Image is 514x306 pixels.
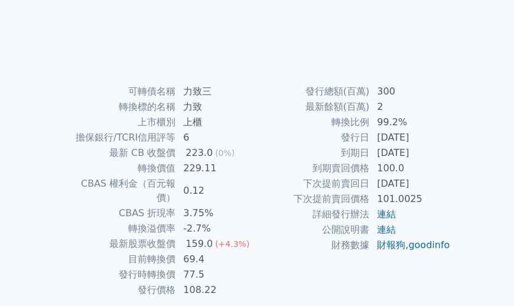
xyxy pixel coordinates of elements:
[257,222,370,237] td: 公開說明書
[455,249,514,306] div: 聊天小工具
[176,282,257,298] td: 108.22
[257,115,370,130] td: 轉換比例
[63,161,176,176] td: 轉換價值
[183,237,215,251] div: 159.0
[370,99,451,115] td: 2
[377,239,405,250] a: 財報狗
[63,176,176,206] td: CBAS 權利金（百元報價）
[370,84,451,99] td: 300
[63,84,176,99] td: 可轉債名稱
[257,207,370,222] td: 詳細發行辦法
[408,239,450,250] a: goodinfo
[63,115,176,130] td: 上市櫃別
[257,161,370,176] td: 到期賣回價格
[215,239,249,249] span: (+4.3%)
[455,249,514,306] iframe: Chat Widget
[370,176,451,191] td: [DATE]
[377,209,396,220] a: 連結
[176,252,257,267] td: 69.4
[370,237,451,253] td: ,
[63,221,176,236] td: 轉換溢價率
[370,115,451,130] td: 99.2%
[63,130,176,145] td: 擔保銀行/TCRI信用評等
[257,84,370,99] td: 發行總額(百萬)
[63,236,176,252] td: 最新股票收盤價
[176,206,257,221] td: 3.75%
[176,161,257,176] td: 229.11
[63,206,176,221] td: CBAS 折現率
[63,267,176,282] td: 發行時轉換價
[63,252,176,267] td: 目前轉換價
[176,130,257,145] td: 6
[63,145,176,161] td: 最新 CB 收盤價
[377,224,396,235] a: 連結
[257,191,370,207] td: 下次提前賣回價格
[176,99,257,115] td: 力致
[176,267,257,282] td: 77.5
[176,176,257,206] td: 0.12
[257,145,370,161] td: 到期日
[370,161,451,176] td: 100.0
[176,115,257,130] td: 上櫃
[63,99,176,115] td: 轉換標的名稱
[257,176,370,191] td: 下次提前賣回日
[370,130,451,145] td: [DATE]
[176,84,257,99] td: 力致三
[183,146,215,160] div: 223.0
[257,237,370,253] td: 財務數據
[63,282,176,298] td: 發行價格
[370,191,451,207] td: 101.0025
[370,145,451,161] td: [DATE]
[215,148,235,158] span: (0%)
[257,99,370,115] td: 最新餘額(百萬)
[176,221,257,236] td: -2.7%
[257,130,370,145] td: 發行日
